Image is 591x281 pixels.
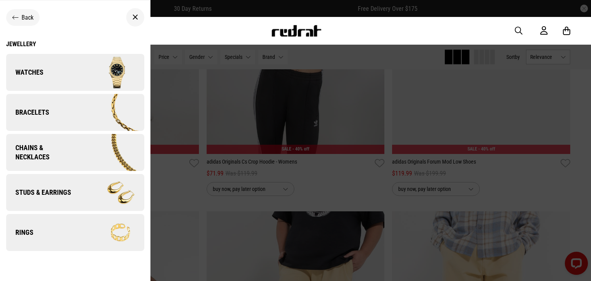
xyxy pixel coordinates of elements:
span: Studs & Earrings [6,188,71,197]
a: Rings Company [6,214,144,251]
button: Open LiveChat chat widget [6,3,29,26]
img: Company [77,134,144,171]
span: Chains & Necklaces [6,143,77,162]
img: Company [75,53,144,92]
span: Watches [6,68,43,77]
a: Bracelets Company [6,94,144,131]
a: Chains & Necklaces Company [6,134,144,171]
img: Redrat logo [271,25,322,37]
span: Bracelets [6,108,49,117]
span: Rings [6,228,33,237]
a: Studs & Earrings Company [6,174,144,211]
a: Jewellery [6,40,144,48]
a: Watches Company [6,54,144,91]
img: Company [75,213,144,252]
span: Back [22,14,33,21]
img: Company [75,93,144,132]
img: Company [75,173,144,212]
